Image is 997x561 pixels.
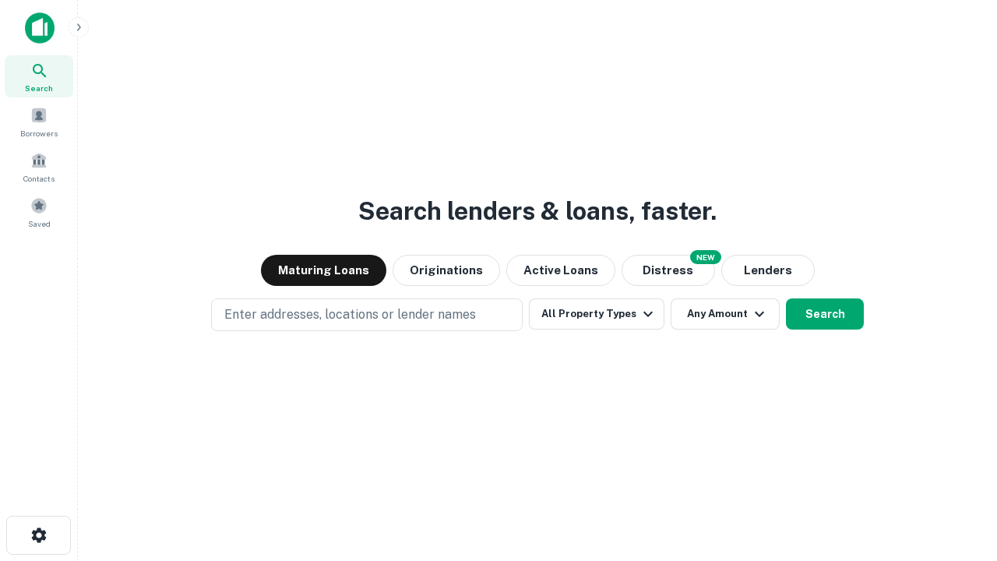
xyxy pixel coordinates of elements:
[25,12,55,44] img: capitalize-icon.png
[25,82,53,94] span: Search
[622,255,715,286] button: Search distressed loans with lien and other non-mortgage details.
[5,101,73,143] a: Borrowers
[671,298,780,330] button: Any Amount
[5,146,73,188] a: Contacts
[721,255,815,286] button: Lenders
[211,298,523,331] button: Enter addresses, locations or lender names
[919,436,997,511] iframe: Chat Widget
[261,255,386,286] button: Maturing Loans
[5,191,73,233] a: Saved
[393,255,500,286] button: Originations
[23,172,55,185] span: Contacts
[529,298,664,330] button: All Property Types
[20,127,58,139] span: Borrowers
[690,250,721,264] div: NEW
[224,305,476,324] p: Enter addresses, locations or lender names
[5,55,73,97] a: Search
[28,217,51,230] span: Saved
[506,255,615,286] button: Active Loans
[786,298,864,330] button: Search
[358,192,717,230] h3: Search lenders & loans, faster.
